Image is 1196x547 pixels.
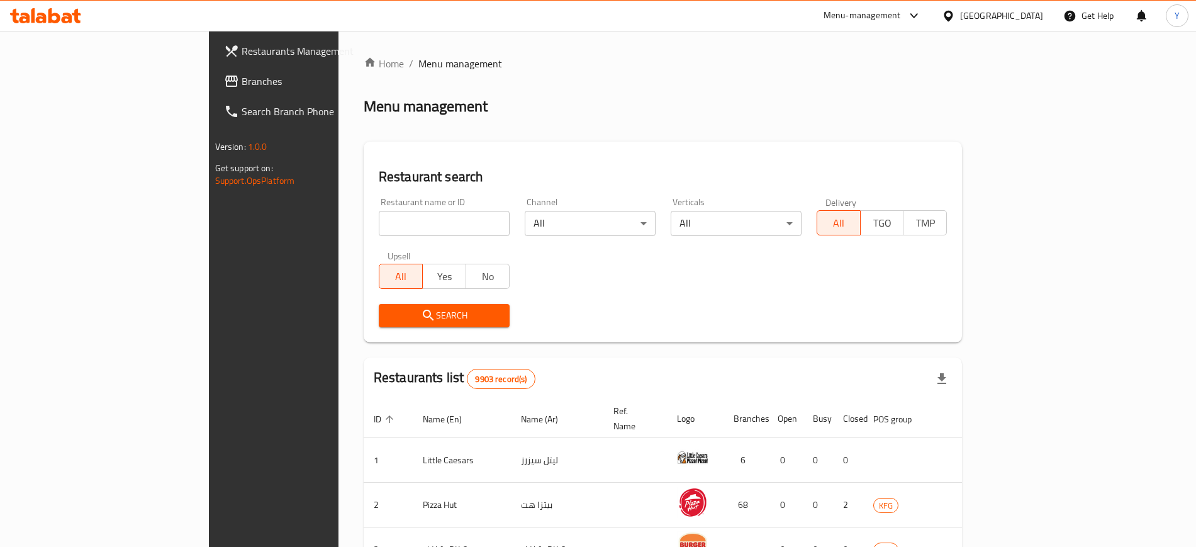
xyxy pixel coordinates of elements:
th: Logo [667,400,724,438]
button: All [379,264,423,289]
span: All [384,268,418,286]
a: Branches [214,66,408,96]
td: بيتزا هت [511,483,603,527]
button: No [466,264,510,289]
span: Yes [428,268,461,286]
th: Open [768,400,803,438]
a: Search Branch Phone [214,96,408,127]
a: Restaurants Management [214,36,408,66]
td: Little Caesars [413,438,511,483]
span: POS group [873,412,928,427]
td: Pizza Hut [413,483,511,527]
h2: Restaurant search [379,167,947,186]
span: Menu management [418,56,502,71]
td: 0 [768,483,803,527]
input: Search for restaurant name or ID.. [379,211,510,236]
div: All [671,211,802,236]
span: No [471,268,505,286]
td: ليتل سيزرز [511,438,603,483]
span: Restaurants Management [242,43,398,59]
span: Search Branch Phone [242,104,398,119]
a: Support.OpsPlatform [215,172,295,189]
td: 2 [833,483,863,527]
span: KFG [874,499,898,513]
span: Get support on: [215,160,273,176]
div: Total records count [467,369,535,389]
th: Busy [803,400,833,438]
span: Y [1175,9,1180,23]
button: All [817,210,861,235]
label: Upsell [388,251,411,260]
button: Search [379,304,510,327]
button: TMP [903,210,947,235]
span: Name (Ar) [521,412,574,427]
span: 9903 record(s) [467,373,534,385]
button: Yes [422,264,466,289]
label: Delivery [825,198,857,206]
td: 68 [724,483,768,527]
img: Pizza Hut [677,487,708,518]
span: All [822,214,856,232]
h2: Restaurants list [374,368,535,389]
span: Search [389,308,500,324]
td: 0 [833,438,863,483]
h2: Menu management [364,96,488,116]
span: TMP [908,214,942,232]
th: Closed [833,400,863,438]
div: All [525,211,656,236]
li: / [409,56,413,71]
td: 0 [768,438,803,483]
span: Version: [215,138,246,155]
div: Menu-management [824,8,901,23]
div: [GEOGRAPHIC_DATA] [960,9,1043,23]
img: Little Caesars [677,442,708,473]
button: TGO [860,210,904,235]
th: Branches [724,400,768,438]
td: 0 [803,438,833,483]
span: ID [374,412,398,427]
span: Ref. Name [613,403,652,434]
td: 0 [803,483,833,527]
span: Branches [242,74,398,89]
td: 6 [724,438,768,483]
span: TGO [866,214,899,232]
nav: breadcrumb [364,56,963,71]
div: Export file [927,364,957,394]
span: 1.0.0 [248,138,267,155]
span: Name (En) [423,412,478,427]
